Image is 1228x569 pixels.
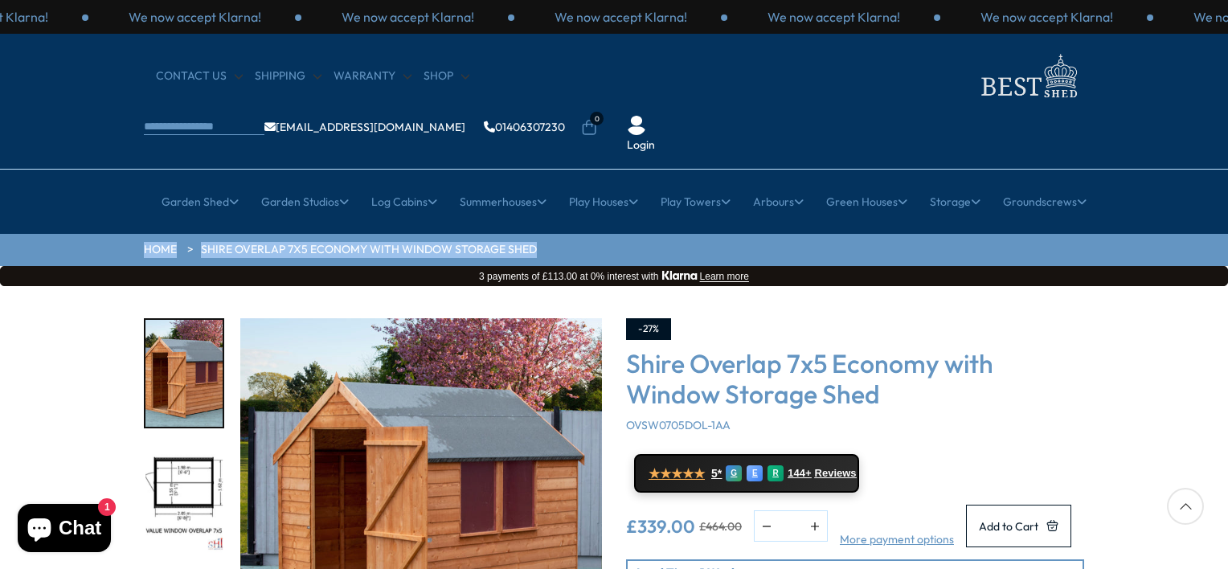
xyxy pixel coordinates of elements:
a: CONTACT US [156,68,243,84]
span: 0 [590,112,604,125]
a: Garden Shed [162,182,239,222]
a: 0 [581,120,597,136]
a: Log Cabins [371,182,437,222]
div: G [726,465,742,481]
a: HOME [144,242,177,258]
inbox-online-store-chat: Shopify online store chat [13,504,116,556]
span: OVSW0705DOL-1AA [626,418,731,432]
p: We now accept Klarna! [980,8,1113,26]
a: Shipping [255,68,321,84]
a: [EMAIL_ADDRESS][DOMAIN_NAME] [264,121,465,133]
div: 3 / 3 [88,8,301,26]
div: 2 / 9 [144,444,224,555]
a: Green Houses [826,182,907,222]
img: logo [972,50,1084,102]
p: We now accept Klarna! [129,8,261,26]
a: 01406307230 [484,121,565,133]
span: Reviews [815,467,857,480]
a: More payment options [840,532,954,548]
img: A5257VALUEWINDOWOVERLAP7x5sdplan_e4e582ed-9ed3-460c-8e49-dddb0ac0de7b_200x200.jpg [145,446,223,553]
p: We now accept Klarna! [342,8,474,26]
a: Storage [930,182,980,222]
a: Login [627,137,655,154]
del: £464.00 [699,521,742,532]
span: Add to Cart [979,521,1038,532]
a: Shop [424,68,469,84]
a: Play Houses [569,182,638,222]
span: ★★★★★ [649,466,705,481]
div: 1 / 3 [940,8,1153,26]
span: 144+ [788,467,811,480]
div: 1 / 9 [144,318,224,428]
p: We now accept Klarna! [555,8,687,26]
img: User Icon [627,116,646,135]
p: We now accept Klarna! [767,8,900,26]
a: Groundscrews [1003,182,1087,222]
div: 1 / 3 [301,8,514,26]
a: Play Towers [661,182,731,222]
div: R [767,465,784,481]
a: ★★★★★ 5* G E R 144+ Reviews [634,454,859,493]
button: Add to Cart [966,505,1071,547]
div: -27% [626,318,671,340]
img: DSC_0007_cebddb06-d03c-453e-8961-f89b447b3e5e_200x200.jpg [145,320,223,427]
a: Warranty [334,68,411,84]
a: Shire Overlap 7x5 Economy with Window Storage Shed [201,242,537,258]
ins: £339.00 [626,518,695,535]
div: 3 / 3 [727,8,940,26]
a: Arbours [753,182,804,222]
div: E [747,465,763,481]
a: Summerhouses [460,182,546,222]
h3: Shire Overlap 7x5 Economy with Window Storage Shed [626,348,1084,410]
div: 2 / 3 [514,8,727,26]
a: Garden Studios [261,182,349,222]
